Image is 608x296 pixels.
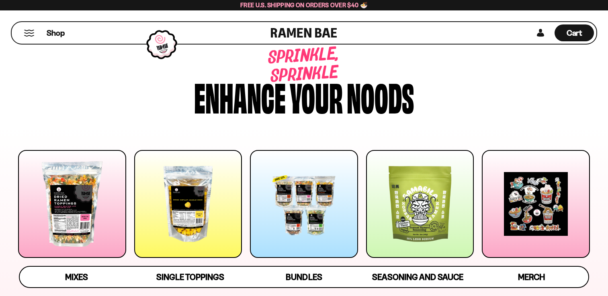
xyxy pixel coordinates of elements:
[286,272,322,282] span: Bundles
[347,77,414,115] div: noods
[47,24,65,41] a: Shop
[567,28,582,38] span: Cart
[65,272,88,282] span: Mixes
[372,272,463,282] span: Seasoning and Sauce
[20,267,133,287] a: Mixes
[240,1,368,9] span: Free U.S. Shipping on Orders over $40 🍜
[475,267,588,287] a: Merch
[361,267,475,287] a: Seasoning and Sauce
[518,272,545,282] span: Merch
[47,28,65,39] span: Shop
[156,272,224,282] span: Single Toppings
[555,22,594,44] a: Cart
[290,77,343,115] div: your
[133,267,247,287] a: Single Toppings
[247,267,361,287] a: Bundles
[24,30,35,36] button: Mobile Menu Trigger
[194,77,286,115] div: Enhance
